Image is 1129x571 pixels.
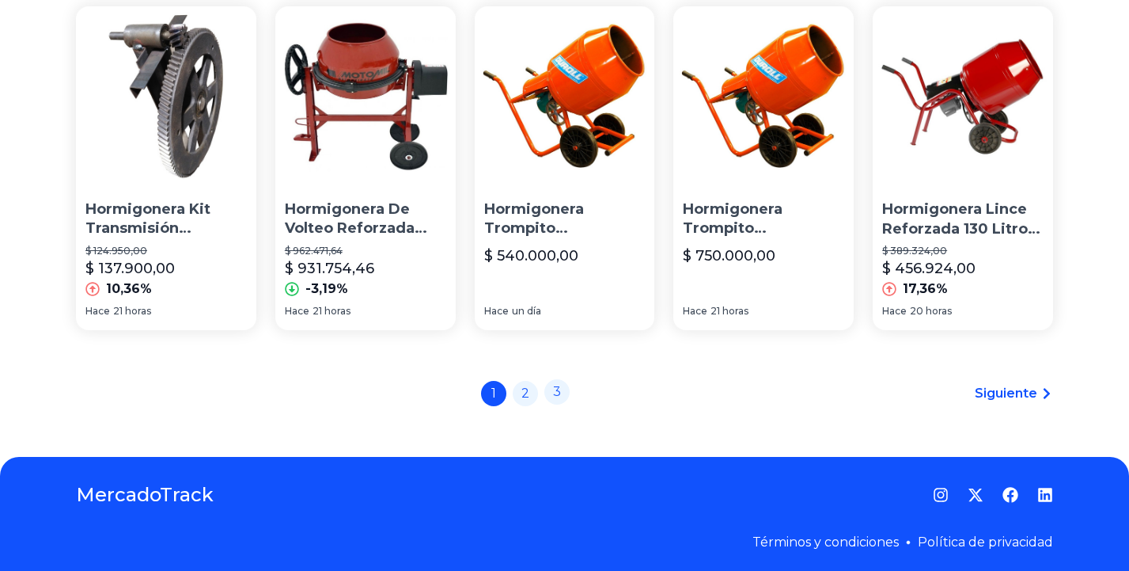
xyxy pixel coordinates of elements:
a: Hormigonera Kit Transmisión CompletoHormigonera Kit Transmisión Completo$ 124.950,00$ 137.900,001... [76,6,256,330]
p: Hormigonera Trompito Mezcladora De 150 Lts Motor De 1hp !! [683,200,844,239]
span: un día [512,305,541,318]
a: Siguiente [975,384,1053,403]
img: Hormigonera Lince Reforzada 130 Litros Motor 1hp Weg [873,6,1053,187]
p: $ 389.324,00 [882,245,1044,257]
img: Hormigonera Trompito Mezcladora 150 Lts Entrega Inmediata !! [475,6,655,187]
a: Términos y condiciones [752,535,899,550]
p: $ 540.000,00 [484,245,578,267]
a: MercadoTrack [76,482,214,508]
a: LinkedIn [1037,487,1053,503]
span: 21 horas [710,305,748,318]
span: Hace [285,305,309,318]
a: Instagram [933,487,949,503]
p: $ 137.900,00 [85,257,175,280]
a: 3 [544,379,570,405]
p: Hormigonera Trompito Mezcladora 150 Lts Entrega Inmediata !! [484,200,646,239]
span: Hace [882,305,907,318]
a: Hormigonera De Volteo Reforzada Industrial 150 Lts Hormigonera De Volteo Reforzada Industrial 150... [275,6,456,330]
p: $ 931.754,46 [285,257,374,280]
img: Hormigonera De Volteo Reforzada Industrial 150 Lts [275,6,456,187]
p: Hormigonera De Volteo Reforzada Industrial 150 Lts [285,200,446,239]
span: Hace [85,305,110,318]
span: 21 horas [113,305,151,318]
p: 17,36% [903,280,948,299]
p: 10,36% [106,280,152,299]
a: 2 [513,381,538,406]
a: Política de privacidad [918,535,1053,550]
a: Twitter [968,487,983,503]
img: Hormigonera Kit Transmisión Completo [76,6,256,187]
p: $ 750.000,00 [683,245,775,267]
p: $ 456.924,00 [882,257,976,280]
span: Siguiente [975,384,1037,403]
img: Hormigonera Trompito Mezcladora De 150 Lts Motor De 1hp !! [673,6,854,187]
p: $ 962.471,64 [285,245,446,257]
span: 21 horas [313,305,350,318]
p: $ 124.950,00 [85,245,247,257]
a: Hormigonera Trompito Mezcladora 150 Lts Entrega Inmediata !!Hormigonera Trompito Mezcladora 150 L... [475,6,655,330]
span: Hace [683,305,707,318]
p: -3,19% [305,280,348,299]
a: Hormigonera Lince Reforzada 130 Litros Motor 1hp WegHormigonera Lince Reforzada 130 Litros Motor ... [873,6,1053,330]
a: Facebook [1002,487,1018,503]
p: Hormigonera Lince Reforzada 130 Litros Motor 1hp Weg [882,200,1044,239]
p: Hormigonera Kit Transmisión Completo [85,200,247,239]
span: Hace [484,305,509,318]
span: 20 horas [910,305,952,318]
a: Hormigonera Trompito Mezcladora De 150 Lts Motor De 1hp !!Hormigonera Trompito Mezcladora De 150 ... [673,6,854,330]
